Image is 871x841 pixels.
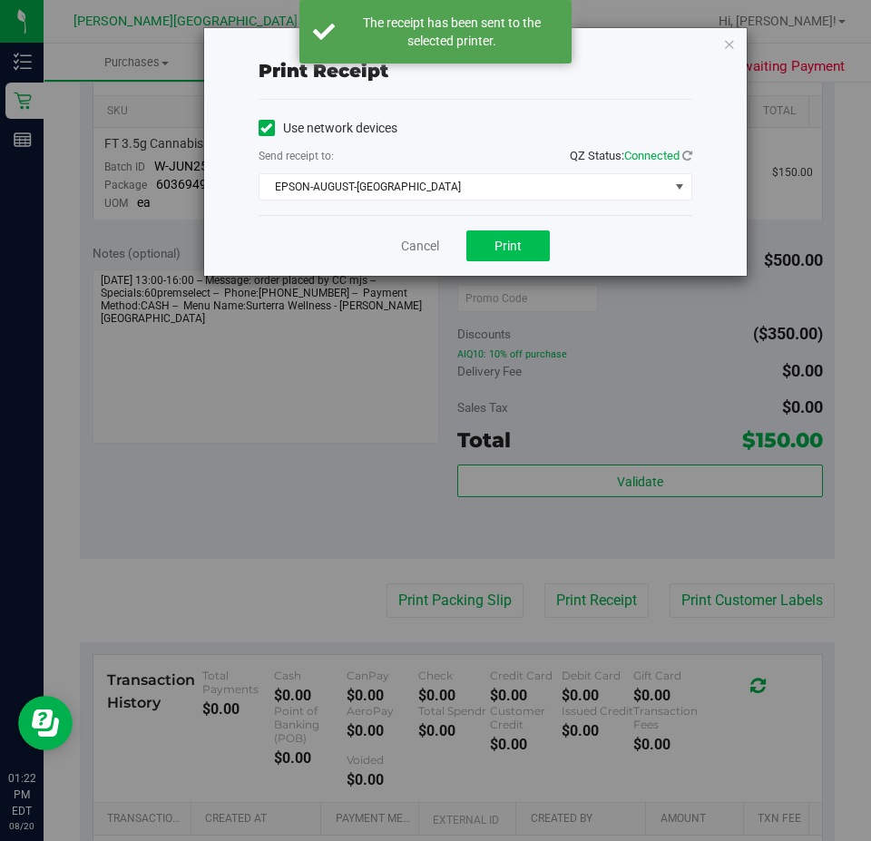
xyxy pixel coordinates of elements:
button: Print [466,230,550,261]
div: The receipt has been sent to the selected printer. [345,14,558,50]
iframe: Resource center [18,696,73,750]
a: Cancel [401,237,439,256]
span: Print [494,239,522,253]
span: Connected [624,149,680,162]
label: Send receipt to: [259,148,334,164]
span: select [668,174,690,200]
span: QZ Status: [570,149,692,162]
span: Print receipt [259,60,388,82]
span: EPSON-AUGUST-[GEOGRAPHIC_DATA] [259,174,669,200]
label: Use network devices [259,119,397,138]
